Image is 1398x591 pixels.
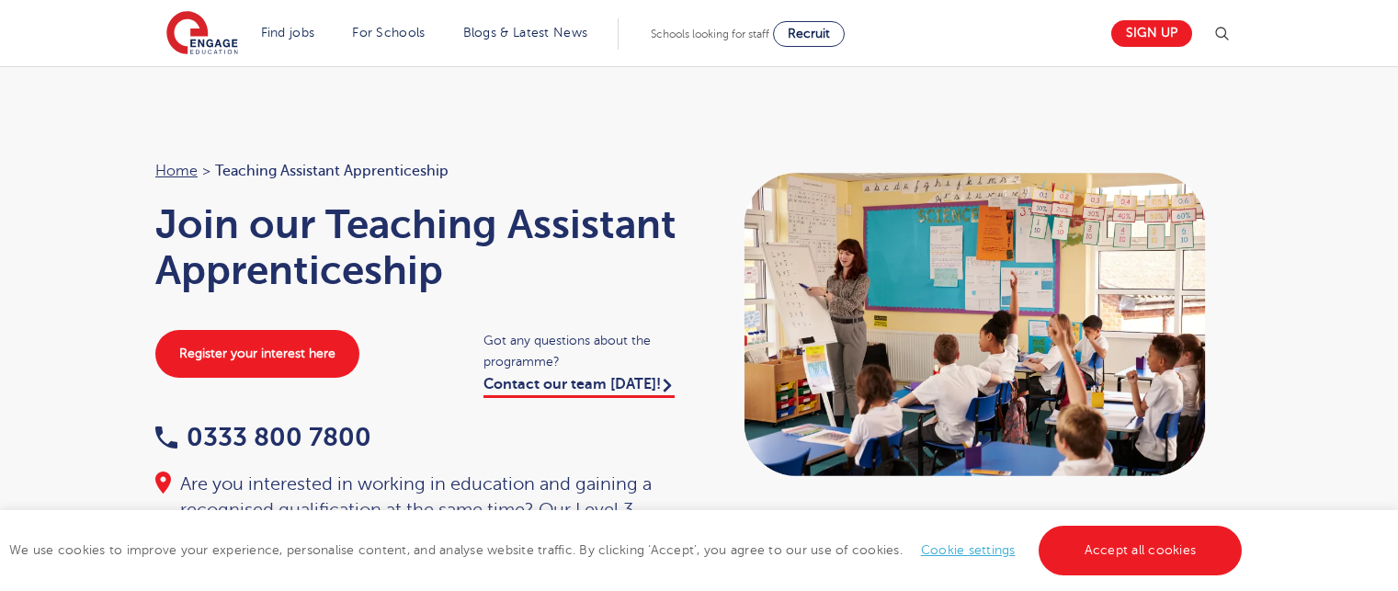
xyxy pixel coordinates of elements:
[483,330,681,372] span: Got any questions about the programme?
[155,330,359,378] a: Register your interest here
[155,423,371,451] a: 0333 800 7800
[352,26,425,40] a: For Schools
[155,163,198,179] a: Home
[215,159,449,183] span: Teaching Assistant Apprenticeship
[155,159,681,183] nav: breadcrumb
[773,21,845,47] a: Recruit
[483,376,675,398] a: Contact our team [DATE]!
[1111,20,1192,47] a: Sign up
[921,543,1016,557] a: Cookie settings
[202,163,210,179] span: >
[261,26,315,40] a: Find jobs
[9,543,1246,557] span: We use cookies to improve your experience, personalise content, and analyse website traffic. By c...
[651,28,769,40] span: Schools looking for staff
[788,27,830,40] span: Recruit
[166,11,238,57] img: Engage Education
[463,26,588,40] a: Blogs & Latest News
[155,472,681,574] div: Are you interested in working in education and gaining a recognised qualification at the same tim...
[1039,526,1243,575] a: Accept all cookies
[155,201,681,293] h1: Join our Teaching Assistant Apprenticeship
